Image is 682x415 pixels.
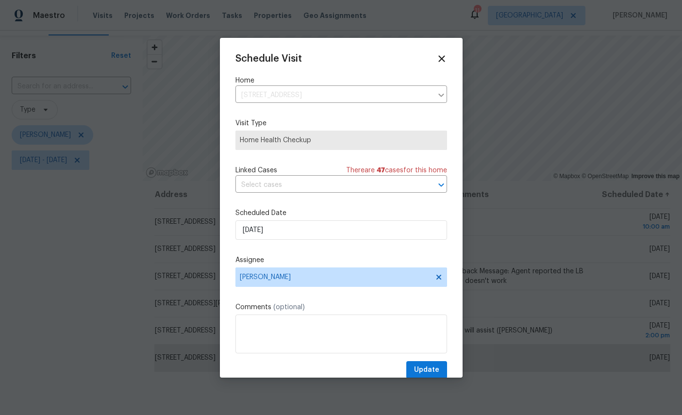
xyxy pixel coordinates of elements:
label: Comments [235,302,447,312]
span: Update [414,364,439,376]
label: Home [235,76,447,85]
span: [PERSON_NAME] [240,273,430,281]
button: Open [434,178,448,192]
span: (optional) [273,304,305,311]
span: Schedule Visit [235,54,302,64]
button: Update [406,361,447,379]
span: 47 [377,167,385,174]
label: Assignee [235,255,447,265]
span: Linked Cases [235,166,277,175]
span: Close [436,53,447,64]
label: Visit Type [235,118,447,128]
label: Scheduled Date [235,208,447,218]
input: M/D/YYYY [235,220,447,240]
input: Select cases [235,178,420,193]
span: Home Health Checkup [240,135,443,145]
input: Enter in an address [235,88,432,103]
span: There are case s for this home [346,166,447,175]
